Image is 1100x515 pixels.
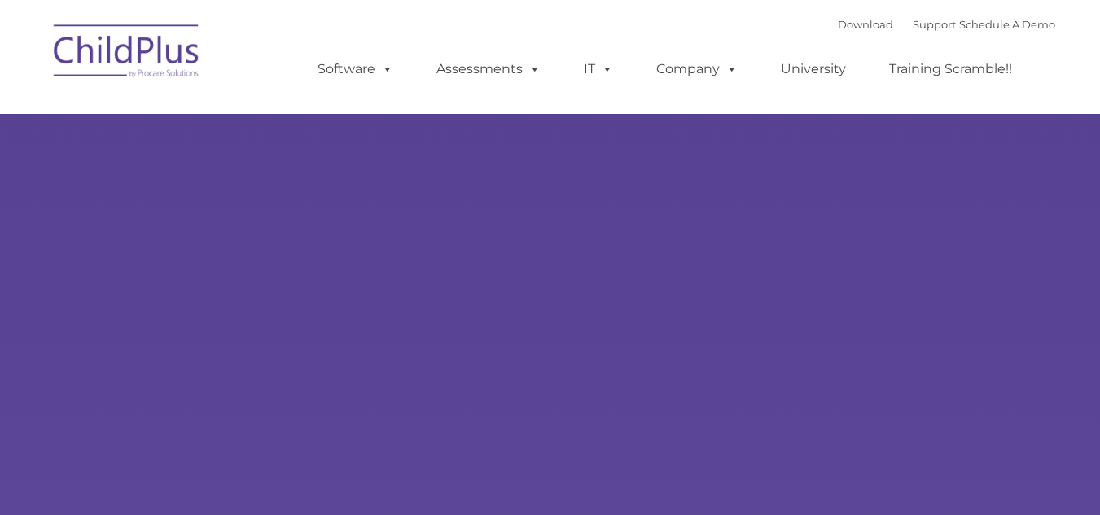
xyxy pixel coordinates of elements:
font: | [838,18,1055,31]
a: Assessments [420,53,557,85]
a: Download [838,18,893,31]
img: ChildPlus by Procare Solutions [46,13,208,94]
a: Company [640,53,754,85]
a: Training Scramble!! [873,53,1028,85]
a: IT [568,53,629,85]
a: Support [913,18,956,31]
a: Schedule A Demo [959,18,1055,31]
a: University [765,53,862,85]
a: Software [301,53,410,85]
